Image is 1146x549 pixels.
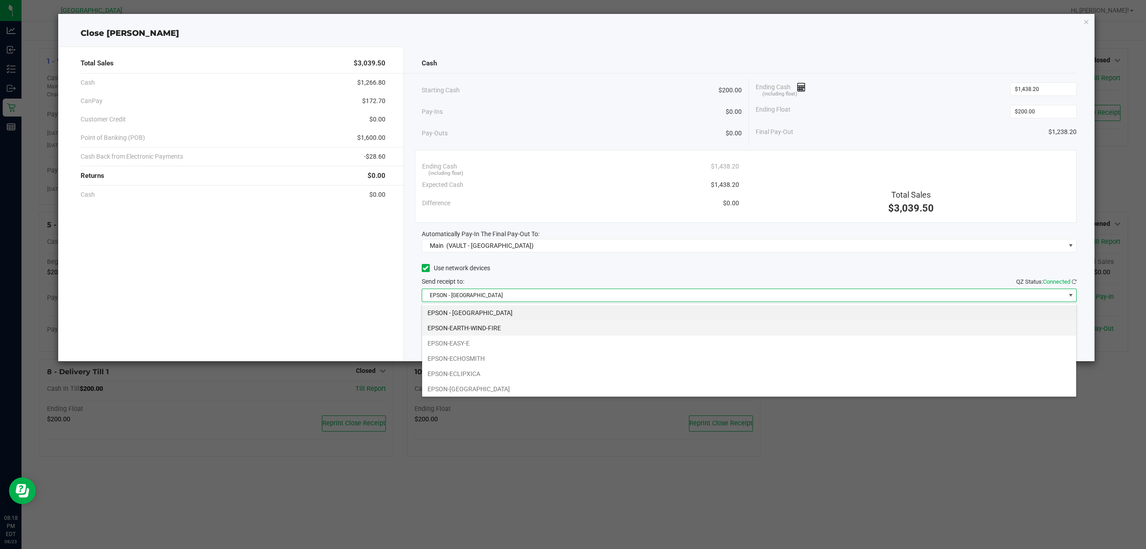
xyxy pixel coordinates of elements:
span: $1,238.20 [1048,127,1077,137]
iframe: Resource center [9,477,36,504]
span: -$28.60 [364,152,385,161]
span: (including float) [762,91,797,98]
span: CanPay [81,96,103,106]
span: Cash [422,58,437,69]
span: $0.00 [369,115,385,124]
span: Ending Cash [422,162,457,171]
div: Close [PERSON_NAME] [58,27,1095,39]
span: $0.00 [723,199,739,208]
span: $0.00 [726,129,742,138]
li: EPSON-ECLIPXICA [422,366,1076,381]
span: $1,266.80 [357,78,385,87]
span: $0.00 [369,190,385,199]
span: (including float) [428,170,463,177]
span: $0.00 [726,107,742,117]
span: Automatically Pay-In The Final Pay-Out To: [422,230,539,238]
span: Ending Cash [756,82,806,96]
li: EPSON-ECHOSMITH [422,351,1076,366]
span: Send receipt to: [422,278,464,285]
li: EPSON-EASY-E [422,336,1076,351]
span: Starting Cash [422,86,460,95]
span: QZ Status: [1016,278,1077,285]
span: Point of Banking (POB) [81,133,145,143]
span: Pay-Ins [422,107,443,117]
span: (VAULT - [GEOGRAPHIC_DATA]) [446,242,534,249]
span: $3,039.50 [354,58,385,69]
span: Connected [1043,278,1070,285]
span: EPSON - [GEOGRAPHIC_DATA] [422,289,1065,302]
li: EPSON - [GEOGRAPHIC_DATA] [422,305,1076,320]
span: Cash [81,78,95,87]
span: Cash Back from Electronic Payments [81,152,183,161]
span: Expected Cash [422,180,463,190]
span: $1,600.00 [357,133,385,143]
span: Total Sales [891,190,931,199]
span: Difference [422,199,450,208]
label: Use network devices [422,264,490,273]
span: $1,438.20 [711,162,739,171]
span: $172.70 [362,96,385,106]
span: Total Sales [81,58,114,69]
span: $1,438.20 [711,180,739,190]
span: $0.00 [368,171,385,181]
li: EPSON-[GEOGRAPHIC_DATA] [422,381,1076,397]
div: Returns [81,166,385,186]
span: Main [430,242,444,249]
span: Cash [81,190,95,199]
span: $3,039.50 [888,203,934,214]
li: EPSON-EARTH-WIND-FIRE [422,320,1076,336]
span: Final Pay-Out [756,127,793,137]
span: Customer Credit [81,115,126,124]
span: Pay-Outs [422,129,448,138]
span: $200.00 [718,86,742,95]
span: Ending Float [756,105,791,118]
